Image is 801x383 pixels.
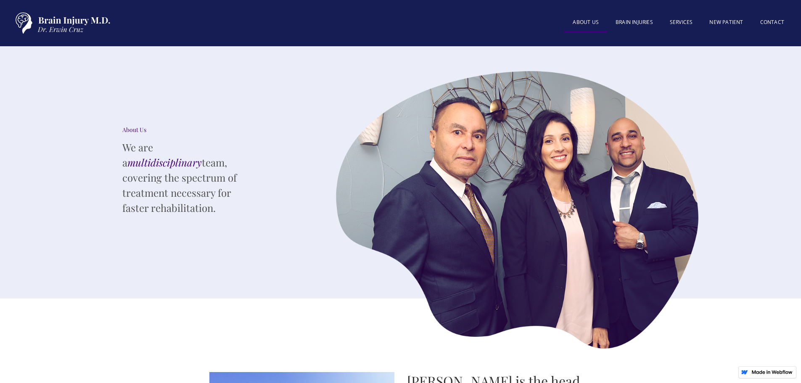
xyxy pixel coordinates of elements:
[127,156,202,169] em: multidisciplinary
[751,370,793,374] img: Made in Webflow
[701,14,751,31] a: New patient
[122,126,248,134] div: About Us
[8,8,114,38] a: home
[564,14,607,33] a: About US
[122,140,248,215] p: We are a team, covering the spectrum of treatment necessary for faster rehabilitation.
[752,14,793,31] a: Contact
[661,14,701,31] a: SERVICES
[607,14,661,31] a: BRAIN INJURIES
